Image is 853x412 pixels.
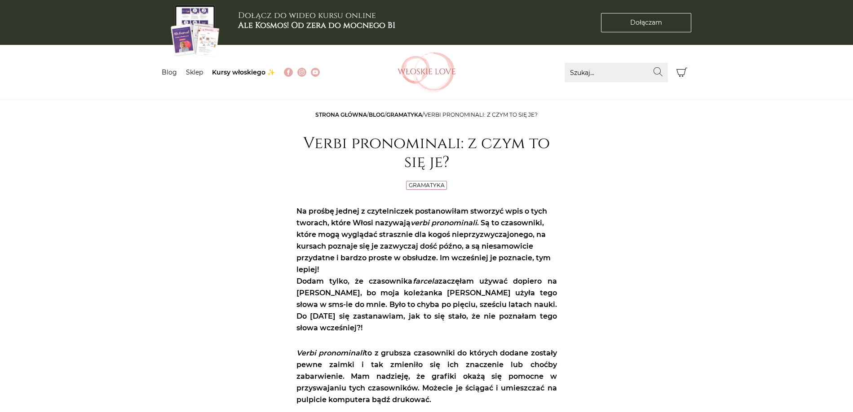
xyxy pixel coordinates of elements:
[424,111,538,118] span: Verbi pronominali: z czym to się je?
[630,18,662,27] span: Dołączam
[238,20,395,31] b: Ale Kosmos! Od zera do mocnego B1
[296,276,557,334] p: Dodam tylko, że czasownika zaczęłam używać dopiero na [PERSON_NAME], bo moja koleżanka [PERSON_NA...
[296,134,557,172] h1: Verbi pronominali: z czym to się je?
[565,63,668,82] input: Szukaj...
[315,111,367,118] a: Strona główna
[398,52,456,92] img: Włoskielove
[296,207,551,274] strong: Na prośbę jednej z czytelniczek postanowiłam stworzyć wpis o tych tworach, które Włosi nazywają ....
[386,111,422,118] a: Gramatyka
[409,182,445,188] a: Gramatyka
[315,111,538,118] span: / / /
[296,347,557,406] p: to z grubsza czasowniki do których dodane zostały pewne zaimki i tak zmieniło się ich znaczenie l...
[238,11,395,30] h3: Dołącz do wideo kursu online
[601,13,691,32] a: Dołączam
[186,68,203,76] a: Sklep
[672,63,692,82] button: Koszyk
[413,277,438,285] em: farcela
[162,68,177,76] a: Blog
[212,68,275,76] a: Kursy włoskiego ✨
[296,349,365,357] em: Verbi pronominali
[411,219,477,227] em: verbi pronominali
[369,111,385,118] a: Blog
